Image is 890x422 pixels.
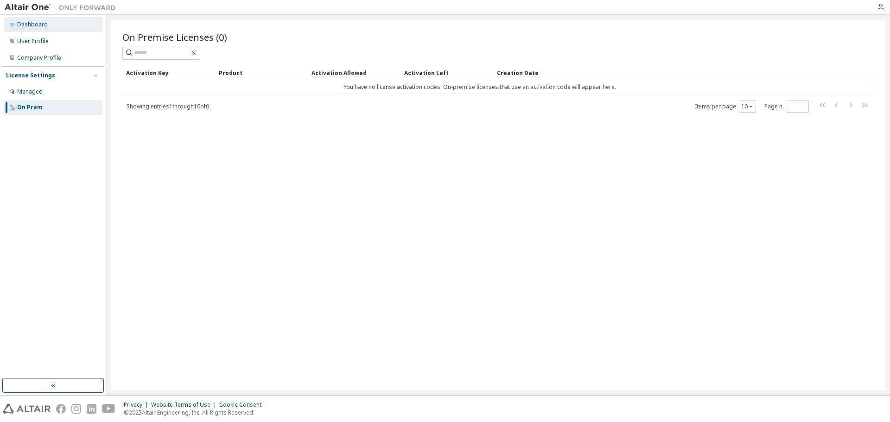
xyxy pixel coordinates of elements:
[219,401,267,409] div: Cookie Consent
[764,101,809,113] span: Page n.
[122,80,837,94] td: You have no license activation codes. On-premise licenses that use an activation code will appear...
[5,3,121,12] img: Altair One
[219,65,304,80] div: Product
[102,404,115,414] img: youtube.svg
[695,101,756,113] span: Items per page
[126,65,211,80] div: Activation Key
[122,31,227,44] span: On Premise Licenses (0)
[404,65,489,80] div: Activation Left
[17,104,43,111] div: On Prem
[151,401,219,409] div: Website Terms of Use
[127,102,209,110] span: Showing entries 1 through 10 of 0
[3,404,51,414] img: altair_logo.svg
[71,404,81,414] img: instagram.svg
[124,409,267,416] p: © 2025 Altair Engineering, Inc. All Rights Reserved.
[56,404,66,414] img: facebook.svg
[17,21,48,28] div: Dashboard
[17,38,49,45] div: User Profile
[87,404,96,414] img: linkedin.svg
[124,401,151,409] div: Privacy
[497,65,833,80] div: Creation Date
[311,65,397,80] div: Activation Allowed
[741,103,754,110] button: 10
[17,54,61,62] div: Company Profile
[6,72,55,79] div: License Settings
[17,88,43,95] div: Managed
